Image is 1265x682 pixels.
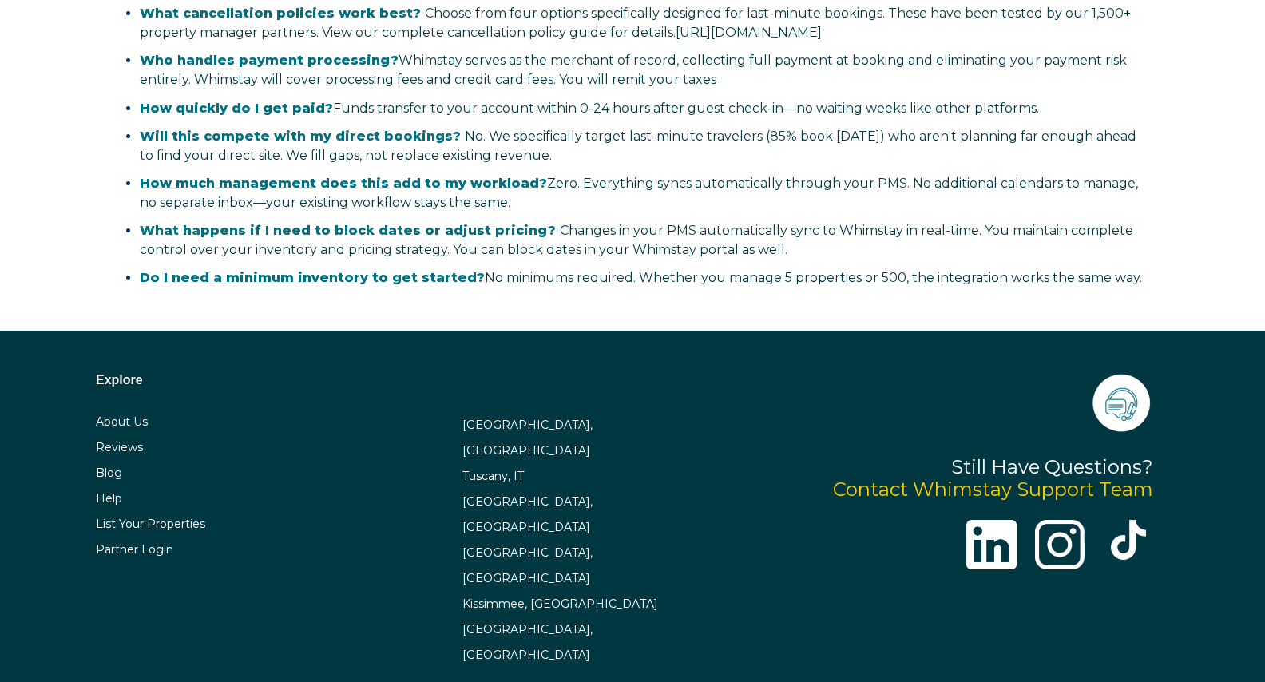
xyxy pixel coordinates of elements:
[140,6,1131,40] span: Choose from four options specifically designed for last-minute bookings. These have been tested b...
[462,622,593,662] a: [GEOGRAPHIC_DATA], [GEOGRAPHIC_DATA]
[96,440,143,454] a: Reviews
[1108,520,1148,560] img: tik-tok
[140,129,1136,163] span: No. We specifically target last-minute travelers (85% book [DATE]) who aren't planning far enough...
[140,176,547,191] strong: How much management does this add to my workload?
[462,494,593,534] a: [GEOGRAPHIC_DATA], [GEOGRAPHIC_DATA]
[96,491,122,506] a: Help
[833,478,1153,501] a: Contact Whimstay Support Team
[96,373,143,387] span: Explore
[1035,520,1085,570] img: instagram
[140,223,1133,257] span: Changes in your PMS automatically sync to Whimstay in real-time. You maintain complete control ov...
[140,223,556,238] span: What happens if I need to block dates or adjust pricing?
[140,53,1127,87] span: Whimstay serves as the merchant of record, collecting full payment at booking and eliminating you...
[951,455,1153,478] span: Still Have Questions?
[140,270,1142,285] span: No minimums required. Whether you manage 5 properties or 500, the integration works the same way.
[462,418,593,458] a: [GEOGRAPHIC_DATA], [GEOGRAPHIC_DATA]
[96,542,173,557] a: Partner Login
[140,270,485,285] strong: Do I need a minimum inventory to get started?
[966,520,1017,570] img: linkedin-logo
[1089,371,1153,434] img: icons-21
[140,129,461,144] span: Will this compete with my direct bookings?
[462,597,658,611] a: Kissimmee, [GEOGRAPHIC_DATA]
[140,53,399,68] strong: Who handles payment processing?
[140,101,1039,116] span: Funds transfer to your account within 0-24 hours after guest check-in—no waiting weeks like other...
[676,25,822,40] a: Vínculo https://salespage.whimstay.com/cancellation-policy-options
[462,545,593,585] a: [GEOGRAPHIC_DATA], [GEOGRAPHIC_DATA]
[140,176,1138,210] span: Zero. Everything syncs automatically through your PMS. No additional calendars to manage, no sepa...
[96,414,148,429] a: About Us
[96,466,122,480] a: Blog
[140,6,421,21] span: What cancellation policies work best?
[462,469,524,483] a: Tuscany, IT
[96,517,205,531] a: List Your Properties
[140,101,333,116] strong: How quickly do I get paid?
